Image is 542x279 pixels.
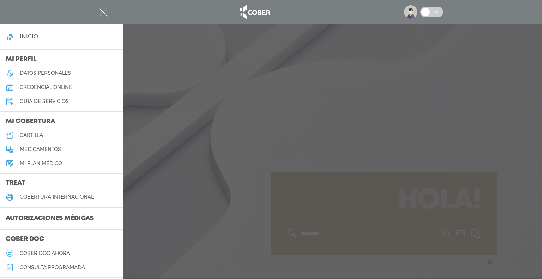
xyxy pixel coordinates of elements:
h5: consulta programada [20,265,85,271]
h5: Mi plan médico [20,160,62,166]
h5: cartilla [20,132,43,138]
h5: guía de servicios [20,98,69,104]
h5: datos personales [20,70,71,76]
img: Cober_menu-close-white.svg [99,8,108,17]
img: logo_cober_home-white.png [236,4,273,20]
h5: cobertura internacional [20,194,94,200]
h5: Cober doc ahora [20,250,70,256]
img: profile-placeholder.svg [404,5,417,19]
h4: inicio [20,33,38,40]
h5: credencial online [20,84,72,90]
h5: medicamentos [20,146,61,152]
